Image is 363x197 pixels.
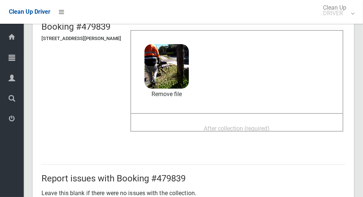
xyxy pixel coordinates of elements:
span: Clean Up Driver [9,8,50,15]
small: DRIVER [323,10,346,16]
h2: Booking #479839 [41,22,121,32]
h5: [STREET_ADDRESS][PERSON_NAME] [41,36,121,41]
span: Clean Up [319,5,354,16]
h2: Report issues with Booking #479839 [41,174,345,183]
span: After collection (required) [204,125,270,132]
a: Clean Up Driver [9,6,50,17]
a: Remove file [144,89,189,100]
